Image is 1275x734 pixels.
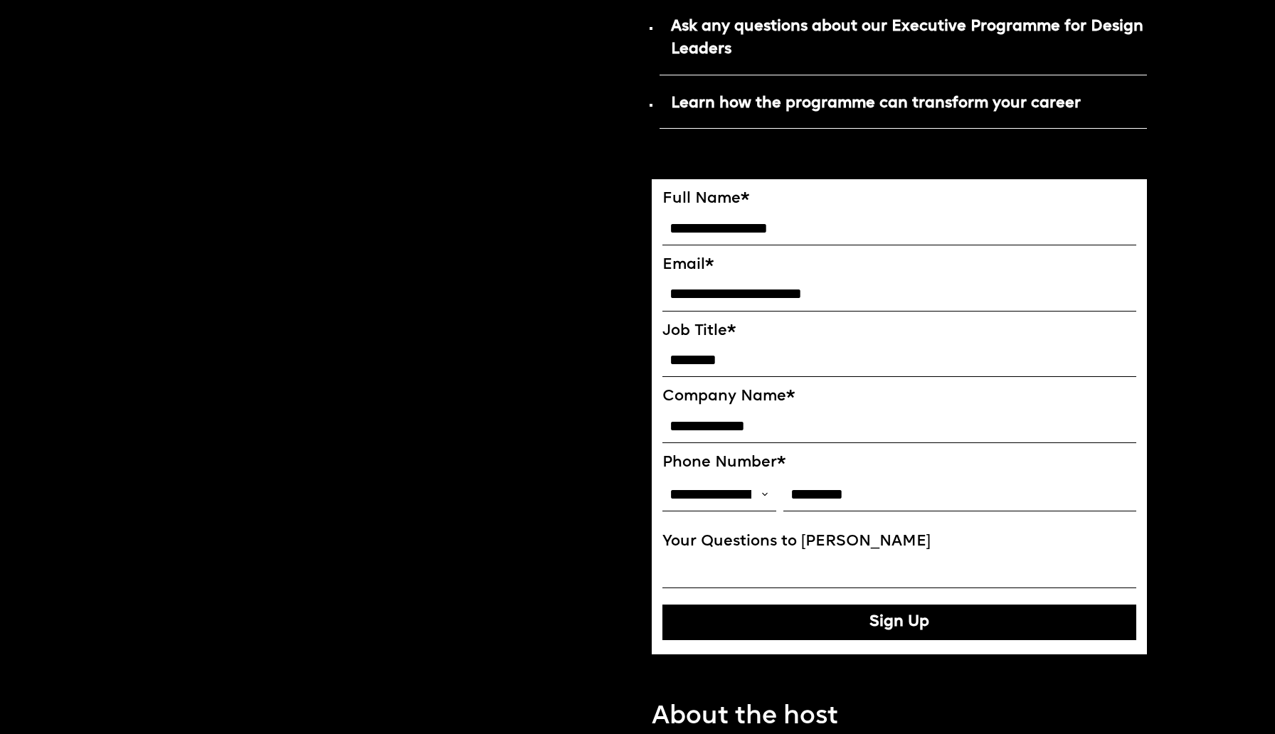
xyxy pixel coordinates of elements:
[662,454,1136,472] label: Phone Number
[662,605,1136,640] button: Sign Up
[662,190,1136,208] label: Full Name
[662,388,1136,406] label: Company Name
[671,19,1143,57] strong: Ask any questions about our Executive Programme for Design Leaders
[662,322,1136,341] label: Job Title
[662,533,1136,551] label: Your Questions to [PERSON_NAME]
[662,256,1136,275] label: Email
[671,96,1081,111] strong: Learn how the programme can transform your career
